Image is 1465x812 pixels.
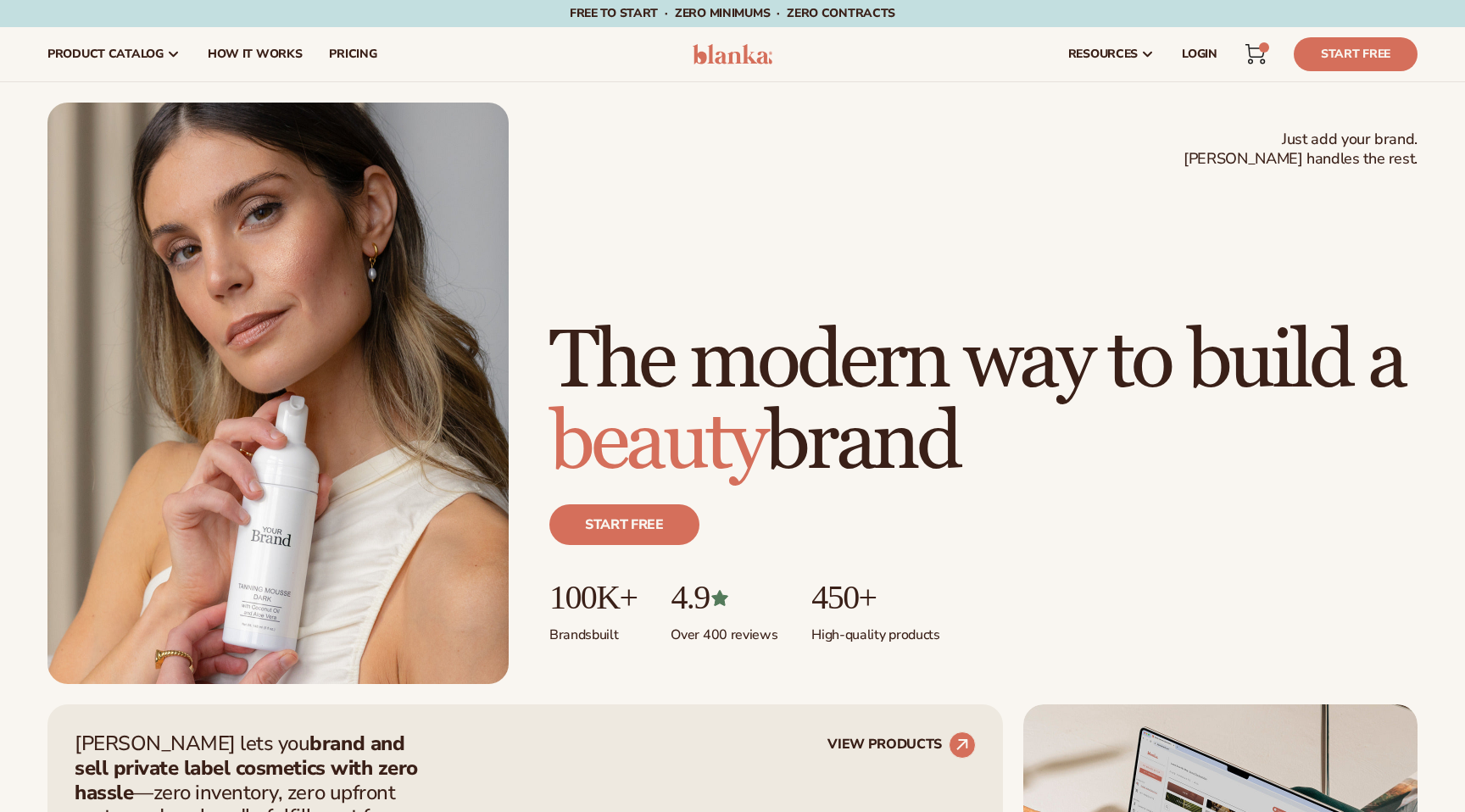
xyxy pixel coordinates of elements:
strong: brand and sell private label cosmetics with zero hassle [75,730,418,806]
a: product catalog [34,27,194,81]
span: Just add your brand. [PERSON_NAME] handles the rest. [1184,130,1418,170]
p: Brands built [549,616,637,644]
p: Over 400 reviews [671,616,777,644]
a: Start free [549,504,699,545]
h1: The modern way to build a brand [549,321,1418,484]
span: pricing [329,47,376,61]
span: How It Works [208,47,303,61]
a: resources [1055,27,1168,81]
img: logo [693,44,773,64]
span: Free to start · ZERO minimums · ZERO contracts [570,5,895,21]
a: VIEW PRODUCTS [827,731,976,759]
span: product catalog [47,47,164,61]
p: 4.9 [671,579,777,616]
span: resources [1068,47,1138,61]
span: beauty [549,393,765,492]
p: High-quality products [811,616,939,644]
p: 450+ [811,579,939,616]
a: pricing [315,27,390,81]
a: LOGIN [1168,27,1231,81]
img: Female holding tanning mousse. [47,103,509,684]
a: How It Works [194,27,316,81]
p: 100K+ [549,579,637,616]
a: Start Free [1294,37,1418,71]
span: LOGIN [1182,47,1217,61]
